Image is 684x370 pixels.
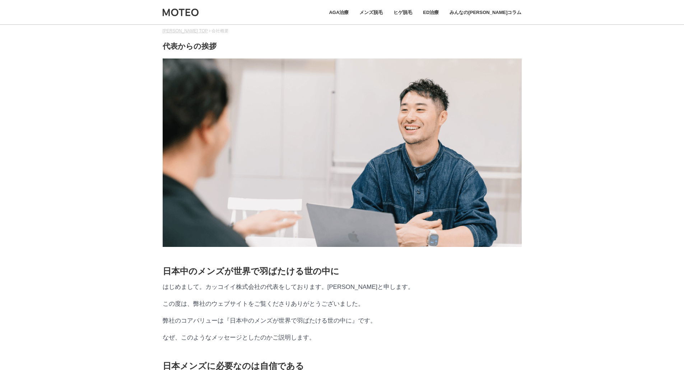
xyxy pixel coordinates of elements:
[209,28,229,34] li: 会社概要
[423,10,439,15] span: ED治療
[163,333,522,342] p: なぜ、このようなメッセージとしたのかご説明します。
[163,28,208,33] a: [PERSON_NAME] TOP
[329,10,349,15] span: AGA治療
[423,9,439,16] a: ED治療
[163,267,522,276] h3: 日本中のメンズが世界で羽ばたける世の中に
[359,9,383,16] a: メンズ脱毛
[359,10,383,15] span: メンズ脱毛
[450,10,521,15] span: みんなの[PERSON_NAME]コラム
[163,283,522,291] p: はじめまして。カッコイイ株式会社の代表をしております。[PERSON_NAME]と申します。
[163,317,522,325] p: 弊社のコアバリューは『日本中のメンズが世界で羽ばたける世の中に』です。
[662,325,679,342] img: PAGE UP
[394,9,412,16] a: ヒゲ脱毛
[394,10,412,15] span: ヒゲ脱毛
[450,9,521,16] a: みんなの[PERSON_NAME]コラム
[163,300,522,308] p: この度は、弊社のウェブサイトをご覧くださりありがとうございました。
[163,58,522,247] img: kawaguchi01.png
[163,8,199,17] img: MOTEO
[163,41,522,51] h1: 代表からの挨拶
[329,9,349,16] a: AGA治療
